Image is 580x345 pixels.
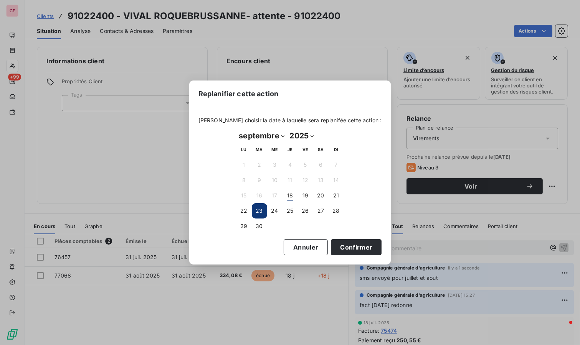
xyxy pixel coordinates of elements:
[252,157,267,172] button: 2
[329,172,344,188] button: 14
[554,319,572,337] iframe: Intercom live chat
[313,157,329,172] button: 6
[236,219,252,234] button: 29
[284,239,328,255] button: Annuler
[313,203,329,219] button: 27
[329,142,344,157] th: dimanche
[298,157,313,172] button: 5
[283,142,298,157] th: jeudi
[313,188,329,203] button: 20
[298,142,313,157] th: vendredi
[298,172,313,188] button: 12
[267,157,283,172] button: 3
[283,188,298,203] button: 18
[236,142,252,157] th: lundi
[252,172,267,188] button: 9
[198,89,279,99] span: Replanifier cette action
[267,142,283,157] th: mercredi
[267,203,283,219] button: 24
[236,203,252,219] button: 22
[252,188,267,203] button: 16
[298,203,313,219] button: 26
[236,157,252,172] button: 1
[236,172,252,188] button: 8
[267,172,283,188] button: 10
[331,239,382,255] button: Confirmer
[283,203,298,219] button: 25
[329,188,344,203] button: 21
[283,157,298,172] button: 4
[329,203,344,219] button: 28
[198,117,382,124] span: [PERSON_NAME] choisir la date à laquelle sera replanifée cette action :
[313,142,329,157] th: samedi
[313,172,329,188] button: 13
[298,188,313,203] button: 19
[329,157,344,172] button: 7
[252,142,267,157] th: mardi
[236,188,252,203] button: 15
[267,188,283,203] button: 17
[283,172,298,188] button: 11
[252,219,267,234] button: 30
[252,203,267,219] button: 23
